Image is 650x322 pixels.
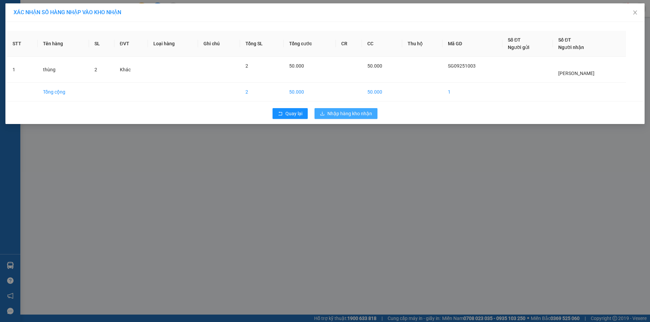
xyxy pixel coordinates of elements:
span: Người gửi [508,45,529,50]
th: Tên hàng [38,31,89,57]
th: Tổng SL [240,31,284,57]
span: 2 [245,63,248,69]
span: SG09251003 [448,63,476,69]
td: thùng [38,57,89,83]
th: CC [362,31,402,57]
td: 50.000 [362,83,402,101]
th: Ghi chú [198,31,240,57]
span: Người nhận [558,45,584,50]
span: [PERSON_NAME] [558,71,594,76]
th: STT [7,31,38,57]
span: 50.000 [289,63,304,69]
th: Tổng cước [284,31,336,57]
span: Số ĐT [558,37,571,43]
button: rollbackQuay lại [273,108,308,119]
td: Tổng cộng [38,83,89,101]
th: CR [336,31,362,57]
td: 1 [7,57,38,83]
th: SL [89,31,114,57]
button: downloadNhập hàng kho nhận [315,108,377,119]
td: 1 [442,83,502,101]
span: Nhập hàng kho nhận [327,110,372,117]
span: Quay lại [285,110,302,117]
td: 2 [240,83,284,101]
th: Mã GD [442,31,502,57]
button: Close [626,3,645,22]
span: rollback [278,111,283,117]
span: 2 [94,67,97,72]
th: Loại hàng [148,31,198,57]
span: download [320,111,325,117]
span: XÁC NHẬN SỐ HÀNG NHẬP VÀO KHO NHẬN [14,9,121,16]
span: 50.000 [367,63,382,69]
td: Khác [114,57,148,83]
th: Thu hộ [402,31,443,57]
td: 50.000 [284,83,336,101]
span: Số ĐT [508,37,521,43]
span: close [632,10,638,15]
th: ĐVT [114,31,148,57]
